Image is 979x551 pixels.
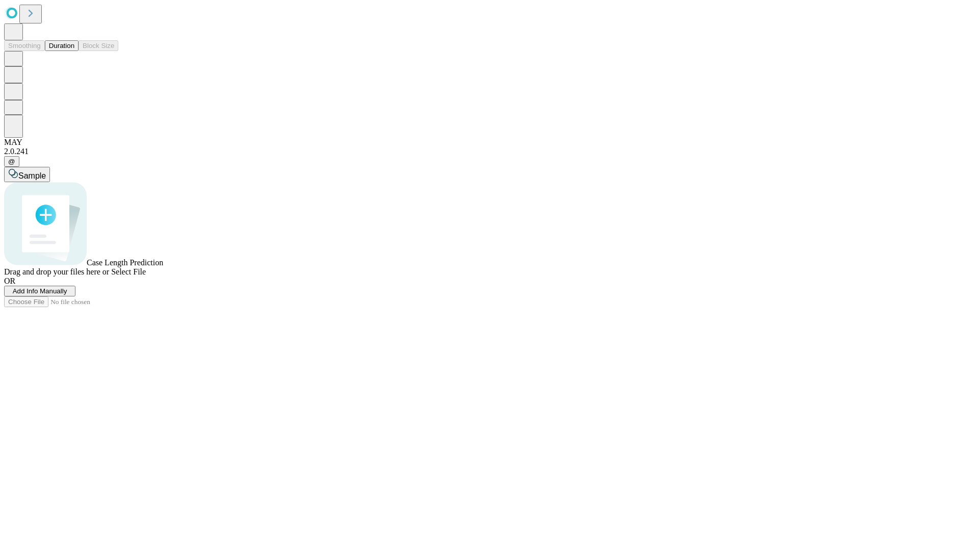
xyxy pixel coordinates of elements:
[4,167,50,182] button: Sample
[4,138,975,147] div: MAY
[79,40,118,51] button: Block Size
[8,158,15,165] span: @
[4,156,19,167] button: @
[18,171,46,180] span: Sample
[111,267,146,276] span: Select File
[4,277,15,285] span: OR
[4,286,75,296] button: Add Info Manually
[4,267,109,276] span: Drag and drop your files here or
[4,147,975,156] div: 2.0.241
[13,287,67,295] span: Add Info Manually
[45,40,79,51] button: Duration
[87,258,163,267] span: Case Length Prediction
[4,40,45,51] button: Smoothing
